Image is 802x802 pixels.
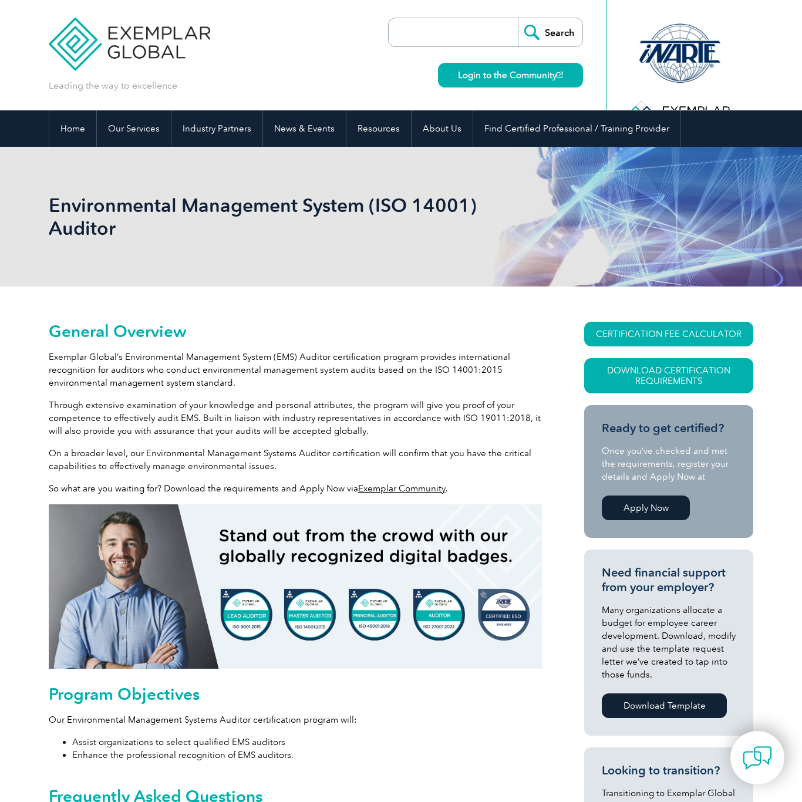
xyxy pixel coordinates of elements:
img: contact-chat.png [743,743,772,773]
p: Leading the way to excellence [49,79,177,92]
h2: General Overview [49,322,542,341]
a: CERTIFICATION FEE CALCULATOR [584,322,753,346]
input: Search [518,18,582,46]
h3: Need financial support from your employer? [602,565,736,595]
a: Our Services [97,110,171,147]
p: Exemplar Global’s Environmental Management System (EMS) Auditor certification program provides in... [49,351,542,389]
a: Resources [346,110,411,147]
a: Download Certification Requirements [584,358,753,393]
li: Assist organizations to select qualified EMS auditors [72,736,542,749]
a: Apply Now [602,496,690,520]
p: Our Environmental Management Systems Auditor certification program will: [49,713,542,726]
h1: Environmental Management System (ISO 14001) Auditor [49,194,500,240]
p: So what are you waiting for? Download the requirements and Apply Now via . [49,482,542,495]
a: Download Template [602,693,727,718]
img: open_square.png [557,72,563,78]
h3: Ready to get certified? [602,421,736,436]
a: Exemplar Community [358,483,446,494]
a: About Us [412,110,473,147]
p: Many organizations allocate a budget for employee career development. Download, modify and use th... [602,604,736,681]
h3: Looking to transition? [602,763,736,778]
a: Home [49,110,96,147]
p: Once you’ve checked and met the requirements, register your details and Apply Now at [602,444,736,483]
a: News & Events [263,110,346,147]
li: Enhance the professional recognition of EMS auditors. [72,749,542,761]
img: badges [49,504,542,669]
h2: Program Objectives [49,685,542,703]
p: On a broader level, our Environmental Management Systems Auditor certification will confirm that ... [49,447,542,473]
a: Find Certified Professional / Training Provider [473,110,680,147]
p: Through extensive examination of your knowledge and personal attributes, the program will give yo... [49,399,542,437]
a: Industry Partners [171,110,262,147]
a: Login to the Community [438,63,583,87]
